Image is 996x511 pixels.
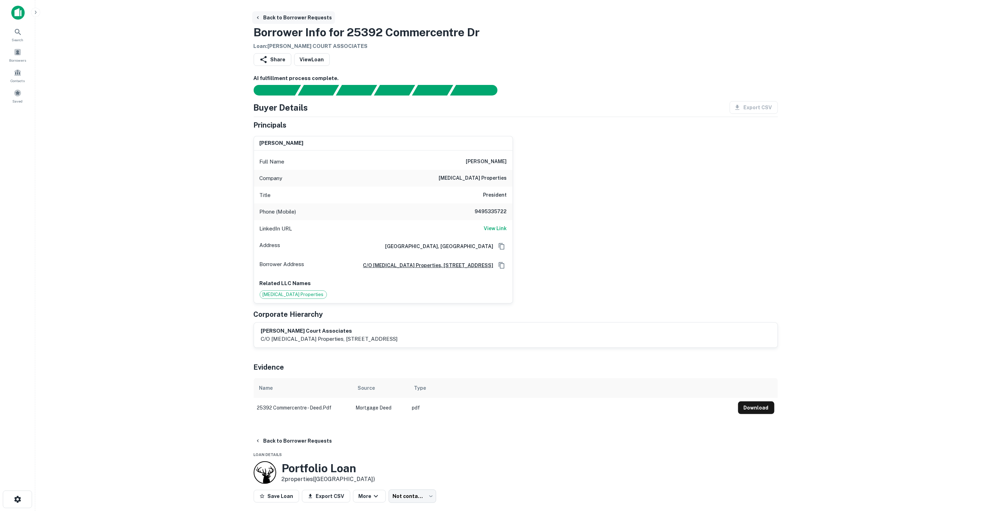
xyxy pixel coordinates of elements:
p: LinkedIn URL [260,224,292,233]
div: Sending borrower request to AI... [245,85,298,96]
div: Documents found, AI parsing details... [336,85,377,96]
span: Search [12,37,24,43]
h6: [GEOGRAPHIC_DATA], [GEOGRAPHIC_DATA] [380,242,494,250]
p: Company [260,174,283,183]
div: AI fulfillment process complete. [450,85,506,96]
span: [MEDICAL_DATA] Properties [260,291,327,298]
p: Full Name [260,158,285,166]
h3: Portfolio Loan [282,462,375,475]
h6: Loan : [PERSON_NAME] COURT ASSOCIATES [254,42,480,50]
h6: [PERSON_NAME] [466,158,507,166]
th: Type [409,378,735,398]
h5: Corporate Hierarchy [254,309,323,320]
button: Back to Borrower Requests [252,11,335,24]
h6: View Link [484,224,507,232]
h4: Buyer Details [254,101,308,114]
span: Loan Details [254,452,282,457]
span: Borrowers [9,57,26,63]
button: Copy Address [496,241,507,252]
div: Principals found, still searching for contact information. This may take time... [412,85,453,96]
div: Principals found, AI now looking for contact information... [374,85,415,96]
a: Contacts [2,66,33,85]
a: View Link [484,224,507,233]
a: Saved [2,86,33,105]
button: Back to Borrower Requests [252,435,335,447]
h6: 9495335722 [465,208,507,216]
button: Export CSV [302,490,350,503]
p: Address [260,241,280,252]
button: More [353,490,386,503]
p: c/o [MEDICAL_DATA] properties, [STREET_ADDRESS] [261,335,398,343]
button: Save Loan [254,490,299,503]
a: Search [2,25,33,44]
div: Type [414,384,426,392]
td: 25392 commercentre - deed.pdf [254,398,352,418]
h6: AI fulfillment process complete. [254,74,778,82]
p: Borrower Address [260,260,304,271]
h5: Principals [254,120,287,130]
h6: [PERSON_NAME] court associates [261,327,398,335]
p: Title [260,191,271,199]
button: Download [738,401,774,414]
a: c/o [MEDICAL_DATA] properties, [STREET_ADDRESS] [358,261,494,269]
p: Phone (Mobile) [260,208,296,216]
p: 2 properties ([GEOGRAPHIC_DATA]) [282,475,375,484]
h6: [MEDICAL_DATA] properties [439,174,507,183]
div: Source [358,384,375,392]
h6: [PERSON_NAME] [260,139,304,147]
a: Borrowers [2,45,33,64]
button: Share [254,53,291,66]
th: Source [352,378,409,398]
th: Name [254,378,352,398]
span: Contacts [11,78,25,84]
button: Copy Address [496,260,507,271]
div: Name [259,384,273,392]
td: pdf [409,398,735,418]
p: Related LLC Names [260,279,507,288]
span: Saved [13,98,23,104]
div: Not contacted [389,490,436,503]
h5: Evidence [254,362,284,373]
h6: President [483,191,507,199]
div: Your request is received and processing... [298,85,339,96]
img: capitalize-icon.png [11,6,25,20]
a: ViewLoan [294,53,330,66]
div: scrollable content [254,378,778,418]
td: Mortgage Deed [352,398,409,418]
h3: Borrower Info for 25392 Commercentre Dr [254,24,480,41]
